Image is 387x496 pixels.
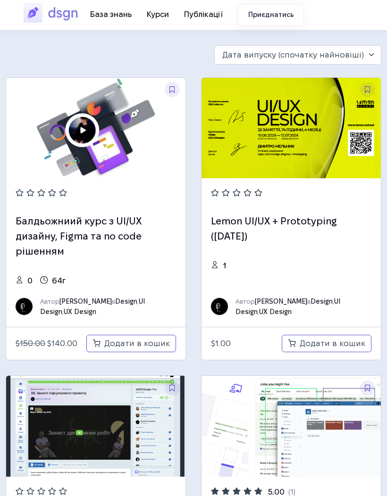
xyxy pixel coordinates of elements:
bdi: 140.00 [47,339,77,347]
a: UX Design [259,308,292,315]
img: Менеджмент та продажі в IT / Дизайні [202,376,381,477]
a: Балдьожниий курс з UI/UX дизайну, Figma та no code рішенням [16,216,142,256]
span: Додати в кошик [104,338,170,349]
a: Lemon UI/UX + Prototyping ([DATE]) [211,216,337,241]
a: Приєднатись [238,4,304,25]
span: 64г [52,276,66,285]
span: $ [16,339,20,347]
a: Курси [139,7,177,22]
img: DSGN Освітньо-професійний простір для амбітних [24,2,83,24]
span: $ [211,339,215,347]
img: Lemon UI/UX + Prototyping (13.01.2025) [202,78,381,179]
div: Автор в , , [40,296,176,317]
a: [PERSON_NAME] [59,298,112,305]
img: UI/UX advanced (відео-архів) з 2022 [6,376,185,477]
span: 1 [223,261,226,270]
bdi: 1.00 [211,339,231,347]
img: Сергій Головашкін [16,298,33,315]
a: Додати в кошик: “Lemon UI/UX + Prototyping (13.01.2025)” [282,335,371,353]
span: $ [47,339,51,347]
a: Design [311,298,333,305]
a: База знань [83,7,139,22]
a: UX Design [64,308,96,315]
img: Балдьожниий курс з UI/UX дизайну, Figma та no code рішенням [6,78,185,179]
img: Сергій Головашкін [211,298,228,315]
bdi: 150.00 [16,339,45,347]
span: 0 [27,276,33,285]
a: Додати в кошик: “Балдьожниий курс з UI/UX дизайну, Figma та no code рішенням” [86,335,176,353]
h3: Балдьожниий курс з UI/UX дизайну, Figma та no code рішенням [16,214,176,259]
h3: Lemon UI/UX + Prototyping (13.01.2025) [211,214,371,244]
span: Додати в кошик [300,338,365,349]
div: Автор в , , [236,296,371,317]
a: Публікації [177,7,231,22]
a: Design [115,298,137,305]
span: Дата випуску (спочатку найновіші) [222,50,364,59]
a: [PERSON_NAME] [255,298,307,305]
